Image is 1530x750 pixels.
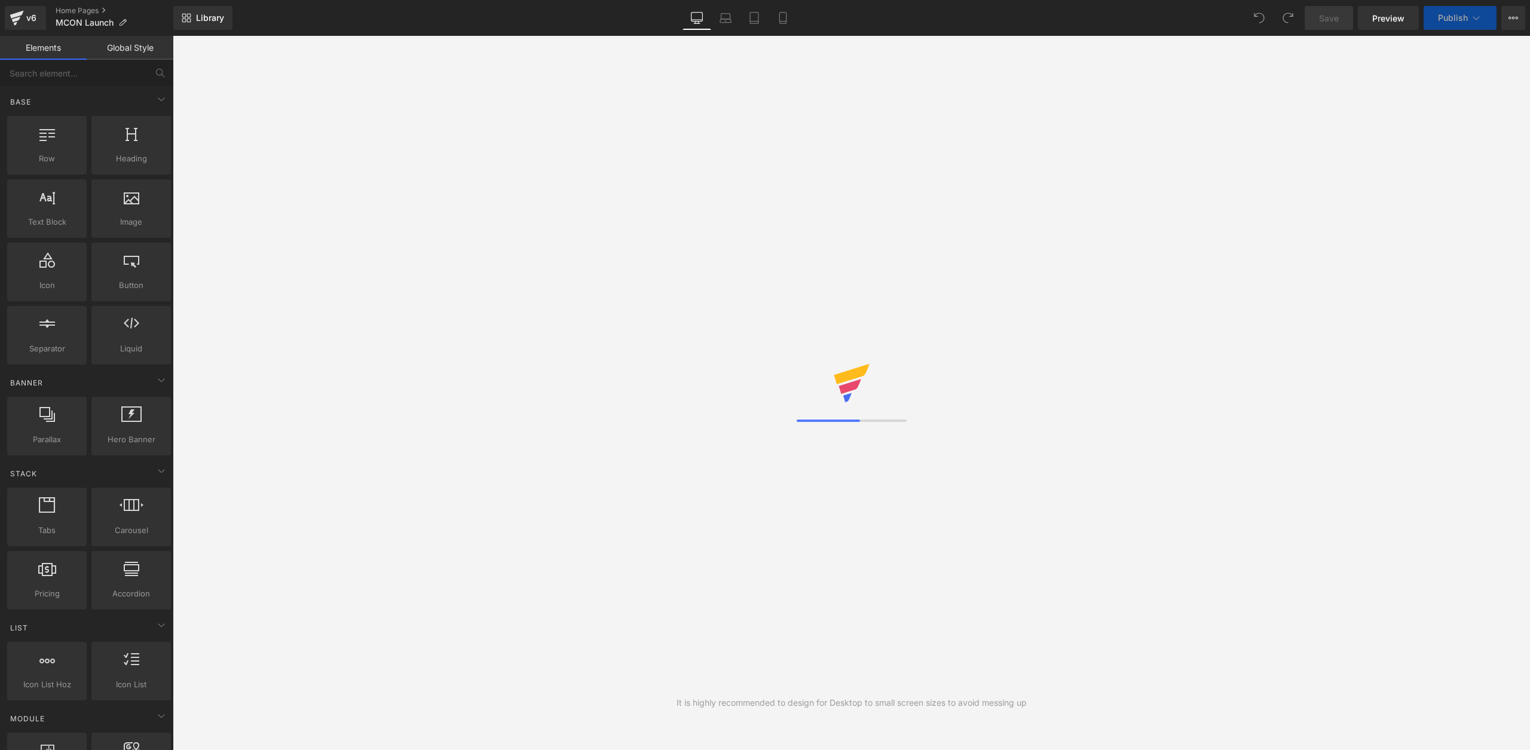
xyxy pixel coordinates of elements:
[56,6,173,16] a: Home Pages
[9,713,46,724] span: Module
[95,152,167,165] span: Heading
[769,6,797,30] a: Mobile
[95,279,167,292] span: Button
[87,36,173,60] a: Global Style
[11,152,83,165] span: Row
[1501,6,1525,30] button: More
[11,216,83,228] span: Text Block
[196,13,224,23] span: Library
[1424,6,1497,30] button: Publish
[1276,6,1300,30] button: Redo
[11,678,83,691] span: Icon List Hoz
[95,433,167,446] span: Hero Banner
[11,433,83,446] span: Parallax
[24,10,39,26] div: v6
[11,279,83,292] span: Icon
[95,678,167,691] span: Icon List
[1372,12,1404,25] span: Preview
[95,216,167,228] span: Image
[173,6,232,30] a: New Library
[56,18,114,27] span: MCON Launch
[95,587,167,600] span: Accordion
[11,342,83,355] span: Separator
[740,6,769,30] a: Tablet
[95,524,167,537] span: Carousel
[9,96,32,108] span: Base
[9,377,44,388] span: Banner
[9,622,29,633] span: List
[1438,13,1468,23] span: Publish
[95,342,167,355] span: Liquid
[1358,6,1419,30] a: Preview
[11,524,83,537] span: Tabs
[9,468,38,479] span: Stack
[677,696,1027,709] div: It is highly recommended to design for Desktop to small screen sizes to avoid messing up
[683,6,711,30] a: Desktop
[1319,12,1339,25] span: Save
[711,6,740,30] a: Laptop
[11,587,83,600] span: Pricing
[1247,6,1271,30] button: Undo
[5,6,46,30] a: v6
